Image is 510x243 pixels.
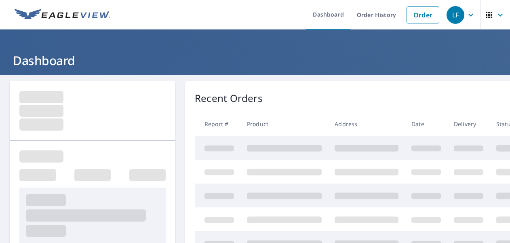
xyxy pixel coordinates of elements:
p: Recent Orders [195,91,263,106]
th: Delivery [447,112,490,136]
h1: Dashboard [10,52,500,69]
th: Date [405,112,447,136]
th: Product [240,112,328,136]
div: LF [447,6,464,24]
th: Report # [195,112,240,136]
th: Address [328,112,405,136]
a: Order [407,6,439,23]
img: EV Logo [15,9,110,21]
